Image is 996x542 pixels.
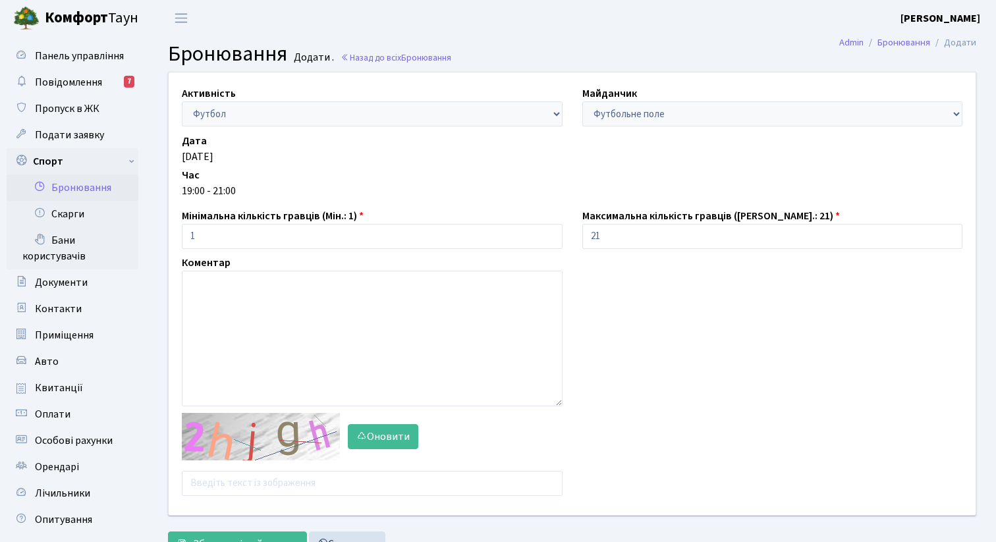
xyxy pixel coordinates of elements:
[182,255,231,271] label: Коментар
[182,86,236,101] label: Активність
[35,128,104,142] span: Подати заявку
[7,148,138,175] a: Спорт
[35,512,92,527] span: Опитування
[7,69,138,95] a: Повідомлення7
[35,75,102,90] span: Повідомлення
[341,51,451,64] a: Назад до всіхБронювання
[35,381,83,395] span: Квитанції
[7,95,138,122] a: Пропуск в ЖК
[348,424,418,449] button: Оновити
[182,208,364,224] label: Мінімальна кількість гравців (Мін.: 1)
[35,460,79,474] span: Орендарі
[35,275,88,290] span: Документи
[7,322,138,348] a: Приміщення
[35,302,82,316] span: Контакти
[401,51,451,64] span: Бронювання
[7,227,138,269] a: Бани користувачів
[819,29,996,57] nav: breadcrumb
[35,407,70,421] span: Оплати
[7,201,138,227] a: Скарги
[877,36,930,49] a: Бронювання
[7,269,138,296] a: Документи
[45,7,108,28] b: Комфорт
[7,375,138,401] a: Квитанції
[182,133,207,149] label: Дата
[168,39,287,69] span: Бронювання
[45,7,138,30] span: Таун
[35,49,124,63] span: Панель управління
[35,486,90,501] span: Лічильники
[7,348,138,375] a: Авто
[165,7,198,29] button: Переключити навігацію
[7,480,138,506] a: Лічильники
[7,506,138,533] a: Опитування
[182,149,962,165] div: [DATE]
[35,101,99,116] span: Пропуск в ЖК
[35,328,94,342] span: Приміщення
[7,175,138,201] a: Бронювання
[291,51,334,64] small: Додати .
[7,296,138,322] a: Контакти
[7,454,138,480] a: Орендарі
[582,208,840,224] label: Максимальна кількість гравців ([PERSON_NAME].: 21)
[35,354,59,369] span: Авто
[182,471,563,496] input: Введіть текст із зображення
[900,11,980,26] a: [PERSON_NAME]
[124,76,134,88] div: 7
[7,43,138,69] a: Панель управління
[7,122,138,148] a: Подати заявку
[839,36,864,49] a: Admin
[930,36,976,50] li: Додати
[582,86,637,101] label: Майданчик
[7,401,138,427] a: Оплати
[7,427,138,454] a: Особові рахунки
[182,167,200,183] label: Час
[35,433,113,448] span: Особові рахунки
[182,413,340,460] img: default
[13,5,40,32] img: logo.png
[182,183,962,199] div: 19:00 - 21:00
